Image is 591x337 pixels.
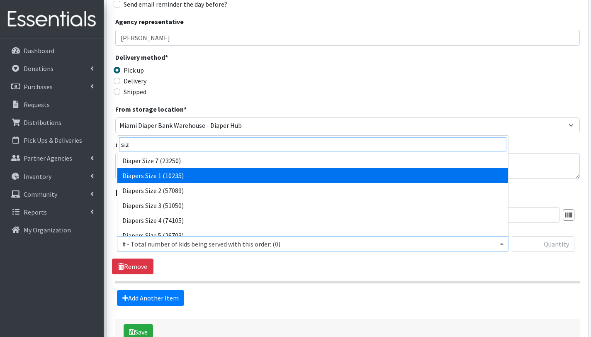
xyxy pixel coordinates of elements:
[124,65,144,75] label: Pick up
[3,5,100,33] img: HumanEssentials
[184,105,187,113] abbr: required
[117,228,508,243] li: Diapers Size 5 (26703)
[3,96,100,113] a: Requests
[115,186,580,200] legend: Items in this distribution
[117,198,508,213] li: Diapers Size 3 (51050)
[3,78,100,95] a: Purchases
[115,140,146,150] label: Comment
[24,83,53,91] p: Purchases
[24,208,47,216] p: Reports
[3,60,100,77] a: Donations
[117,236,508,252] span: # - Total number of kids being served with this order: (0)
[115,52,231,65] legend: Delivery method
[3,132,100,149] a: Pick Ups & Deliveries
[3,168,100,185] a: Inventory
[24,136,82,144] p: Pick Ups & Deliveries
[122,238,503,250] span: # - Total number of kids being served with this order: (0)
[117,213,508,228] li: Diapers Size 4 (74105)
[24,100,50,109] p: Requests
[3,186,100,203] a: Community
[124,76,146,86] label: Delivery
[3,114,100,131] a: Distributions
[24,154,72,162] p: Partner Agencies
[115,104,187,114] label: From storage location
[3,222,100,238] a: My Organization
[24,46,54,55] p: Dashboard
[24,64,54,73] p: Donations
[165,53,168,61] abbr: required
[117,183,508,198] li: Diapers Size 2 (57089)
[117,168,508,183] li: Diapers Size 1 (10235)
[3,150,100,166] a: Partner Agencies
[112,259,153,274] a: Remove
[117,153,508,168] li: Diaper Size 7 (23250)
[512,236,574,252] input: Quantity
[24,190,57,198] p: Community
[124,87,146,97] label: Shipped
[24,118,61,127] p: Distributions
[24,226,71,234] p: My Organization
[117,290,184,306] a: Add Another Item
[3,42,100,59] a: Dashboard
[3,204,100,220] a: Reports
[115,17,184,27] label: Agency representative
[24,172,51,181] p: Inventory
